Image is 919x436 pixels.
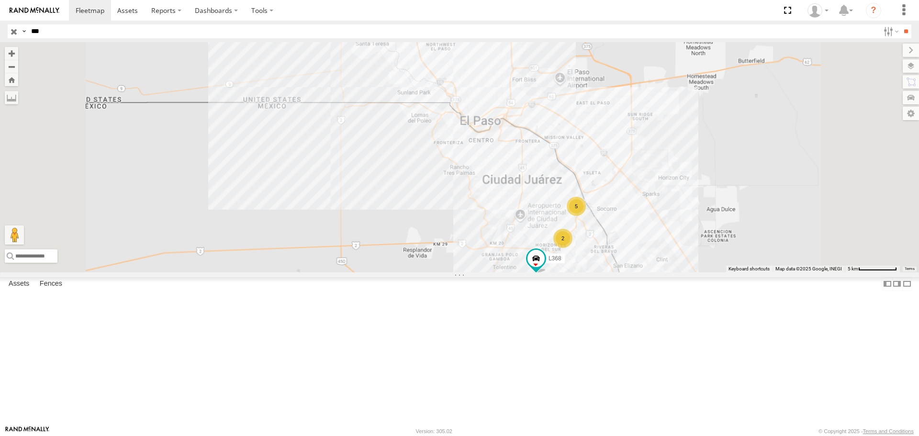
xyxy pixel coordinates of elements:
button: Zoom in [5,47,18,60]
div: © Copyright 2025 - [818,428,914,434]
div: 2 [553,229,572,248]
label: Search Filter Options [880,24,900,38]
label: Dock Summary Table to the Right [892,277,902,291]
div: 5 [567,197,586,216]
button: Drag Pegman onto the map to open Street View [5,225,24,245]
span: L368 [549,256,561,262]
button: Zoom out [5,60,18,73]
a: Terms and Conditions [863,428,914,434]
label: Assets [4,278,34,291]
a: Terms [905,267,915,270]
button: Keyboard shortcuts [728,266,770,272]
button: Zoom Home [5,73,18,86]
a: Visit our Website [5,426,49,436]
label: Map Settings [903,107,919,120]
img: rand-logo.svg [10,7,59,14]
label: Hide Summary Table [902,277,912,291]
label: Fences [35,278,67,291]
label: Measure [5,91,18,104]
div: Version: 305.02 [416,428,452,434]
button: Map Scale: 5 km per 77 pixels [845,266,900,272]
span: 5 km [848,266,858,271]
i: ? [866,3,881,18]
label: Dock Summary Table to the Left [883,277,892,291]
span: Map data ©2025 Google, INEGI [775,266,842,271]
div: MANUEL HERNANDEZ [804,3,832,18]
label: Search Query [20,24,28,38]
